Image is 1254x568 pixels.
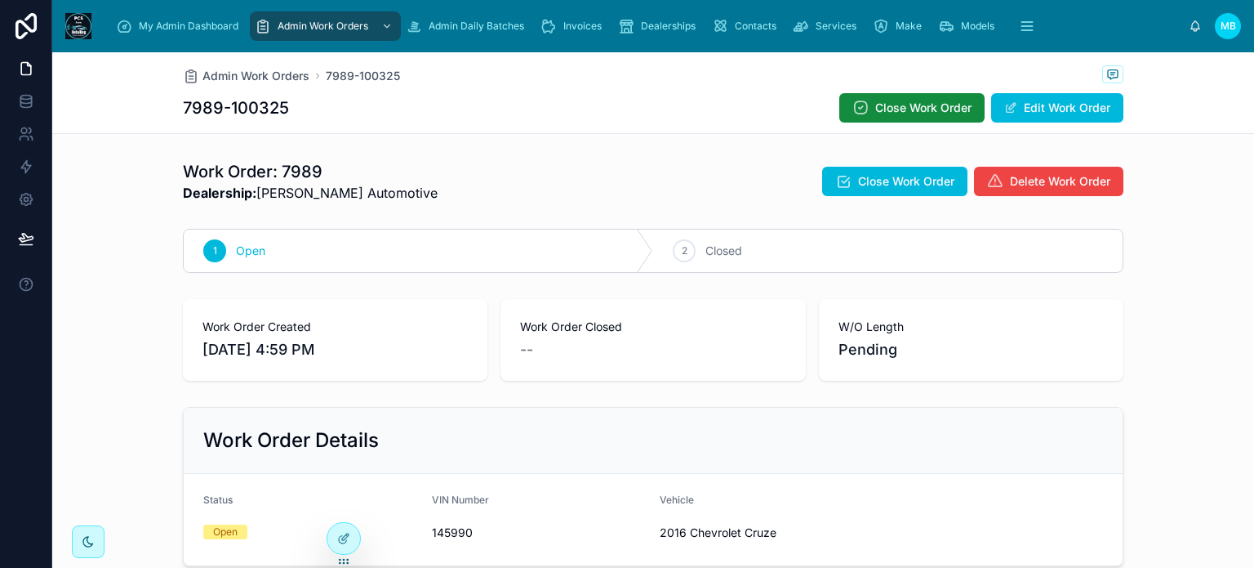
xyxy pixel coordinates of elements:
span: [DATE] 4:59 PM [202,338,468,361]
span: Invoices [563,20,602,33]
span: Close Work Order [858,173,954,190]
a: Models [933,11,1006,41]
a: Invoices [536,11,613,41]
span: Close Work Order [875,100,972,116]
a: Admin Daily Batches [401,11,536,41]
h1: 7989-100325 [183,96,289,119]
span: Delete Work Order [1010,173,1110,190]
span: 145990 [432,525,647,541]
div: scrollable content [104,8,1189,44]
div: Open [213,525,238,539]
a: Admin Work Orders [183,68,309,84]
button: Edit Work Order [991,93,1123,123]
a: Admin Work Orders [250,11,401,41]
a: Make [868,11,933,41]
span: Pending [838,338,1104,361]
button: Close Work Order [839,93,985,123]
a: Contacts [707,11,788,41]
span: My Admin Dashboard [139,20,238,33]
a: 7989-100325 [326,68,400,84]
span: VIN Number [432,494,489,506]
span: Closed [705,243,742,259]
strong: Dealership: [183,185,256,201]
span: 1 [213,244,217,257]
img: App logo [65,13,91,39]
span: Admin Work Orders [278,20,368,33]
h2: Work Order Details [203,427,379,454]
span: Make [896,20,922,33]
span: Services [816,20,856,33]
a: Services [788,11,868,41]
span: Admin Daily Batches [429,20,524,33]
span: 2 [682,244,687,257]
span: W/O Length [838,319,1104,335]
button: Delete Work Order [974,167,1123,196]
span: Work Order Closed [520,319,785,335]
span: Contacts [735,20,776,33]
span: Open [236,243,265,259]
span: Dealerships [641,20,696,33]
span: Admin Work Orders [202,68,309,84]
span: Status [203,494,233,506]
span: MB [1221,20,1236,33]
span: 2016 Chevrolet Cruze [660,525,875,541]
span: Models [961,20,994,33]
a: My Admin Dashboard [111,11,250,41]
h1: Work Order: 7989 [183,160,438,183]
span: Work Order Created [202,319,468,335]
span: [PERSON_NAME] Automotive [183,183,438,203]
span: -- [520,338,533,361]
button: Close Work Order [822,167,967,196]
a: Dealerships [613,11,707,41]
span: Vehicle [660,494,694,506]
